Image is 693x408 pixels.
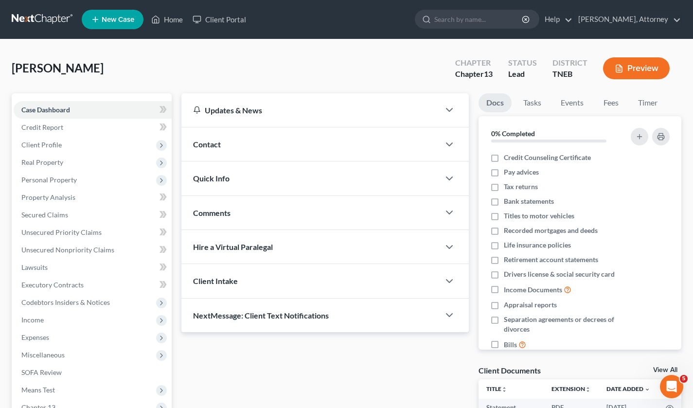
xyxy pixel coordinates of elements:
[21,193,75,201] span: Property Analysis
[552,57,587,69] div: District
[21,246,114,254] span: Unsecured Nonpriority Claims
[491,129,535,138] strong: 0% Completed
[146,11,188,28] a: Home
[193,242,273,251] span: Hire a Virtual Paralegal
[484,69,493,78] span: 13
[504,153,591,162] span: Credit Counseling Certificate
[14,224,172,241] a: Unsecured Priority Claims
[21,281,84,289] span: Executory Contracts
[21,316,44,324] span: Income
[188,11,251,28] a: Client Portal
[504,269,615,279] span: Drivers license & social security card
[504,255,598,265] span: Retirement account statements
[603,57,670,79] button: Preview
[644,387,650,392] i: expand_more
[14,101,172,119] a: Case Dashboard
[21,263,48,271] span: Lawsuits
[193,105,428,115] div: Updates & News
[504,340,517,350] span: Bills
[508,69,537,80] div: Lead
[479,93,512,112] a: Docs
[102,16,134,23] span: New Case
[14,206,172,224] a: Secured Claims
[21,351,65,359] span: Miscellaneous
[504,285,562,295] span: Income Documents
[193,174,230,183] span: Quick Info
[606,385,650,392] a: Date Added expand_more
[553,93,591,112] a: Events
[660,375,683,398] iframe: Intercom live chat
[653,367,677,373] a: View All
[479,365,541,375] div: Client Documents
[14,364,172,381] a: SOFA Review
[504,196,554,206] span: Bank statements
[630,93,665,112] a: Timer
[14,119,172,136] a: Credit Report
[193,208,231,217] span: Comments
[504,167,539,177] span: Pay advices
[573,11,681,28] a: [PERSON_NAME], Attorney
[14,189,172,206] a: Property Analysis
[585,387,591,392] i: unfold_more
[21,123,63,131] span: Credit Report
[21,298,110,306] span: Codebtors Insiders & Notices
[504,240,571,250] span: Life insurance policies
[515,93,549,112] a: Tasks
[504,315,622,334] span: Separation agreements or decrees of divorces
[21,141,62,149] span: Client Profile
[501,387,507,392] i: unfold_more
[540,11,572,28] a: Help
[21,158,63,166] span: Real Property
[193,311,329,320] span: NextMessage: Client Text Notifications
[504,226,598,235] span: Recorded mortgages and deeds
[193,140,221,149] span: Contact
[21,211,68,219] span: Secured Claims
[193,276,238,285] span: Client Intake
[21,368,62,376] span: SOFA Review
[21,106,70,114] span: Case Dashboard
[455,57,493,69] div: Chapter
[551,385,591,392] a: Extensionunfold_more
[21,333,49,341] span: Expenses
[595,93,626,112] a: Fees
[552,69,587,80] div: TNEB
[486,385,507,392] a: Titleunfold_more
[508,57,537,69] div: Status
[21,228,102,236] span: Unsecured Priority Claims
[14,259,172,276] a: Lawsuits
[504,182,538,192] span: Tax returns
[14,241,172,259] a: Unsecured Nonpriority Claims
[504,211,574,221] span: Titles to motor vehicles
[680,375,688,383] span: 5
[455,69,493,80] div: Chapter
[21,386,55,394] span: Means Test
[434,10,523,28] input: Search by name...
[14,276,172,294] a: Executory Contracts
[12,61,104,75] span: [PERSON_NAME]
[21,176,77,184] span: Personal Property
[504,300,557,310] span: Appraisal reports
